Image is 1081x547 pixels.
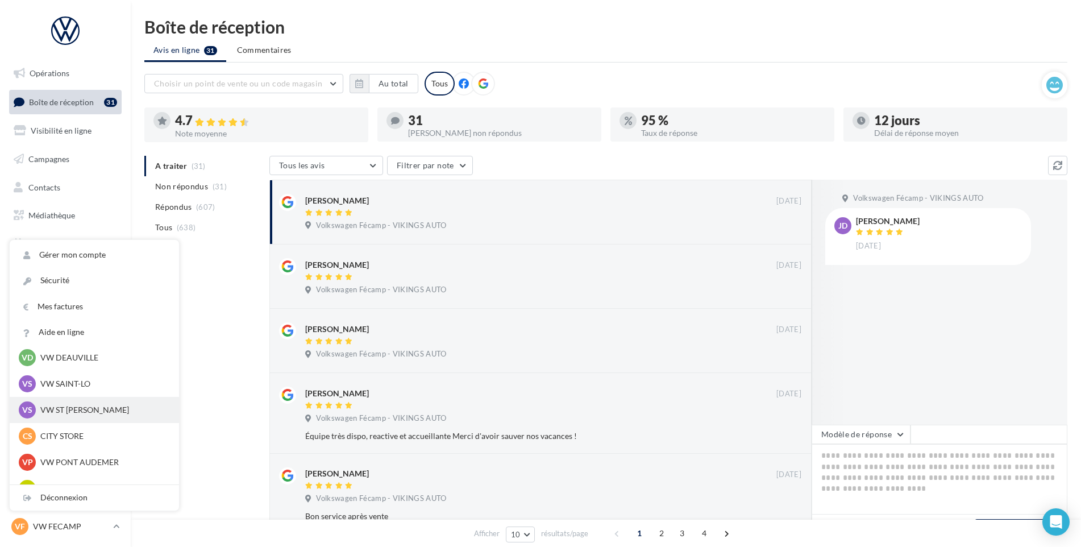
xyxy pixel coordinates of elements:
div: [PERSON_NAME] [856,217,920,225]
span: Non répondus [155,181,208,192]
span: VS [22,404,32,416]
a: Boîte de réception31 [7,90,124,114]
div: Note moyenne [175,130,359,138]
span: VF [15,521,25,532]
p: CITY STORE [40,430,165,442]
span: [DATE] [776,260,801,271]
span: Répondus [155,201,192,213]
div: Tous [425,72,455,96]
button: Au total [350,74,418,93]
span: Volkswagen Fécamp - VIKINGS AUTO [316,413,446,424]
p: VW SAINT-LO [40,378,165,389]
span: (607) [196,202,215,212]
button: Filtrer par note [387,156,473,175]
span: Commentaires [237,44,292,56]
div: [PERSON_NAME] [305,324,369,335]
span: [DATE] [856,241,881,251]
div: [PERSON_NAME] [305,468,369,479]
span: Campagnes [28,154,69,164]
div: [PERSON_NAME] [305,388,369,399]
p: VW ST [PERSON_NAME] [40,404,165,416]
span: Tous les avis [279,160,325,170]
span: 3 [673,524,691,542]
button: Choisir un point de vente ou un code magasin [144,74,343,93]
button: 10 [506,527,535,542]
div: Déconnexion [10,485,179,511]
button: Tous les avis [269,156,383,175]
a: Sécurité [10,268,179,293]
div: [PERSON_NAME] non répondus [408,129,592,137]
a: Calendrier [7,232,124,256]
a: PLV et print personnalisable [7,260,124,294]
p: VW LISIEUX [40,483,165,494]
span: Visibilité en ligne [31,126,92,135]
button: Au total [369,74,418,93]
button: Modèle de réponse [812,425,910,444]
span: Volkswagen Fécamp - VIKINGS AUTO [316,494,446,504]
a: Campagnes [7,147,124,171]
div: [PERSON_NAME] [305,195,369,206]
a: Gérer mon compte [10,242,179,268]
a: Médiathèque [7,204,124,227]
span: résultats/page [541,528,588,539]
span: VD [22,352,33,363]
span: Calendrier [28,239,66,248]
a: VF VW FECAMP [9,516,122,537]
span: Médiathèque [28,210,75,220]
a: Campagnes DataOnDemand [7,298,124,331]
span: [DATE] [776,470,801,480]
div: 31 [408,114,592,127]
p: VW PONT AUDEMER [40,457,165,468]
span: Contacts [28,182,60,192]
span: JD [838,220,847,231]
span: (638) [177,223,196,232]
span: VP [22,457,33,468]
span: Tous [155,222,172,233]
span: 1 [630,524,648,542]
span: (31) [213,182,227,191]
span: Boîte de réception [29,97,94,106]
div: Open Intercom Messenger [1042,508,1070,536]
span: VL [23,483,32,494]
p: VW DEAUVILLE [40,352,165,363]
a: Mes factures [10,294,179,320]
div: 95 % [641,114,825,127]
div: Taux de réponse [641,129,825,137]
div: Boîte de réception [144,18,1067,35]
span: Volkswagen Fécamp - VIKINGS AUTO [316,285,446,295]
div: 31 [104,98,117,107]
a: Contacts [7,176,124,200]
span: [DATE] [776,196,801,206]
a: Aide en ligne [10,320,179,345]
span: [DATE] [776,389,801,399]
p: VW FECAMP [33,521,109,532]
div: 4.7 [175,114,359,127]
span: Volkswagen Fécamp - VIKINGS AUTO [853,193,983,204]
span: VS [22,378,32,389]
span: Volkswagen Fécamp - VIKINGS AUTO [316,221,446,231]
div: [PERSON_NAME] [305,259,369,271]
div: Bon service après vente [305,511,727,522]
span: [DATE] [776,325,801,335]
a: Opérations [7,61,124,85]
span: CS [23,430,32,442]
span: Afficher [474,528,500,539]
span: 10 [511,530,521,539]
div: 12 jours [874,114,1058,127]
span: Volkswagen Fécamp - VIKINGS AUTO [316,349,446,359]
div: Équipe très dispo, reactive et accueillante Merci d'avoir sauver nos vacances ! [305,430,727,442]
span: Opérations [30,68,69,78]
span: Choisir un point de vente ou un code magasin [154,78,322,88]
span: 4 [695,524,713,542]
div: Délai de réponse moyen [874,129,1058,137]
span: 2 [652,524,671,542]
a: Visibilité en ligne [7,119,124,143]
